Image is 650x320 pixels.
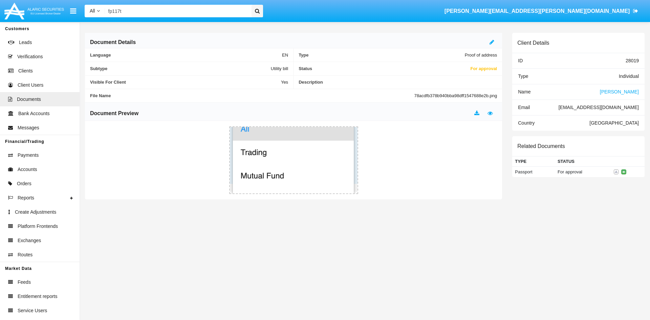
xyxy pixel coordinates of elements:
h6: Related Documents [517,143,565,149]
th: Status [555,156,611,167]
span: Subtype [90,66,271,71]
span: Orders [17,180,31,187]
span: Proof of address [465,52,497,58]
a: All [85,7,105,15]
span: Reports [18,194,34,201]
p: Preview [237,163,351,176]
span: 78acdfb378b940bba98dff1547688e2b.png [240,151,347,156]
img: Logo image [3,1,65,21]
span: Yes [281,80,288,85]
a: [PERSON_NAME][EMAIL_ADDRESS][PERSON_NAME][DOMAIN_NAME] [441,2,642,21]
span: ID [518,58,523,63]
span: Documents [17,96,41,103]
span: Utility bill [271,66,288,71]
span: Messages [18,124,39,131]
span: Verifications [17,53,43,60]
span: Payments [18,152,39,159]
span: For approval [471,66,497,71]
span: Visible For Client [90,80,281,85]
span: File Name [90,93,414,98]
td: For approval [555,167,611,177]
input: Search [105,5,249,17]
span: 28019 [626,58,639,63]
span: Client Users [18,82,43,89]
span: Type [299,52,465,58]
span: [EMAIL_ADDRESS][DOMAIN_NAME] [559,105,639,110]
h6: Client Details [517,40,549,46]
span: Type [518,73,528,79]
span: Name [518,89,530,94]
span: Status [299,66,470,71]
span: Bank Accounts [18,110,50,117]
span: Clients [18,67,33,74]
span: Feeds [18,279,31,286]
h6: Document Details [90,39,136,46]
span: Description [299,80,497,85]
span: Accounts [18,166,37,173]
span: Create Adjustments [15,209,56,216]
span: Email [518,105,530,110]
span: Exchanges [18,237,41,244]
span: [PERSON_NAME][EMAIL_ADDRESS][PERSON_NAME][DOMAIN_NAME] [445,8,630,14]
span: Platform Frontends [18,223,58,230]
span: Language [90,52,282,58]
td: Passport [512,167,555,177]
th: Type [512,156,555,167]
span: Individual [619,73,639,79]
span: Country [518,120,535,126]
span: All [90,8,95,14]
span: EN [282,52,288,58]
h6: Document Preview [90,110,138,117]
span: Service Users [18,307,47,314]
span: Entitlement reports [18,293,58,300]
span: [GEOGRAPHIC_DATA] [589,120,639,126]
span: 78acdfb378b940bba98dff1547688e2b.png [414,93,497,98]
span: Leads [19,39,32,46]
span: [PERSON_NAME] [600,89,639,94]
span: Routes [18,251,32,258]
